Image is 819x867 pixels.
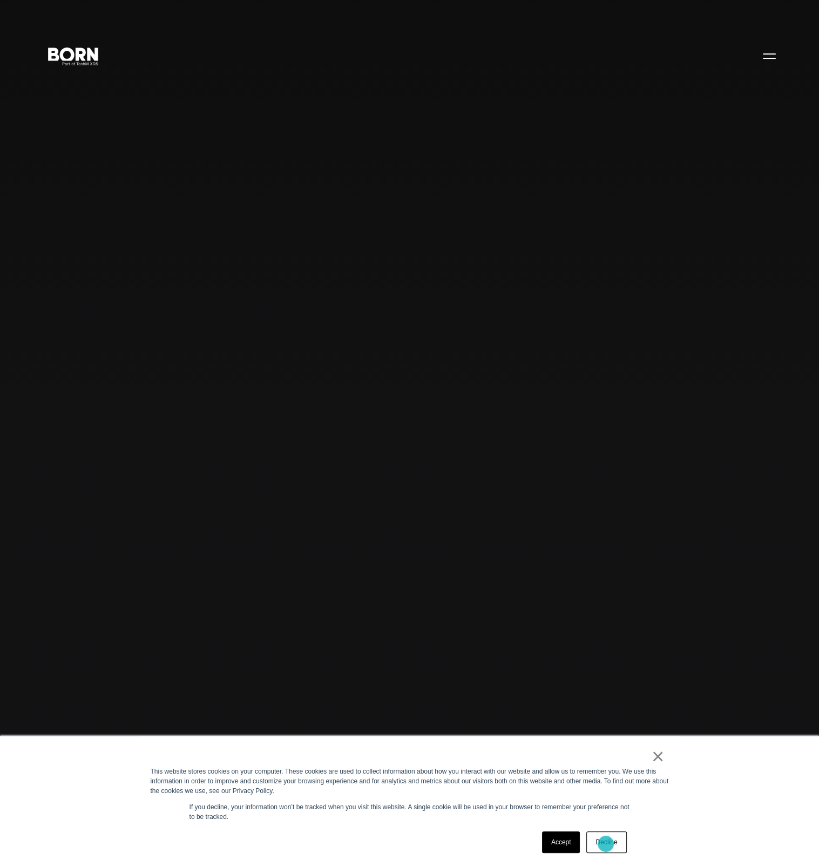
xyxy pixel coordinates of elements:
div: This website stores cookies on your computer. These cookies are used to collect information about... [151,767,669,796]
a: × [652,751,665,761]
button: Open [756,44,782,67]
a: Accept [542,831,580,853]
a: Decline [586,831,626,853]
p: If you decline, your information won’t be tracked when you visit this website. A single cookie wi... [189,802,630,822]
